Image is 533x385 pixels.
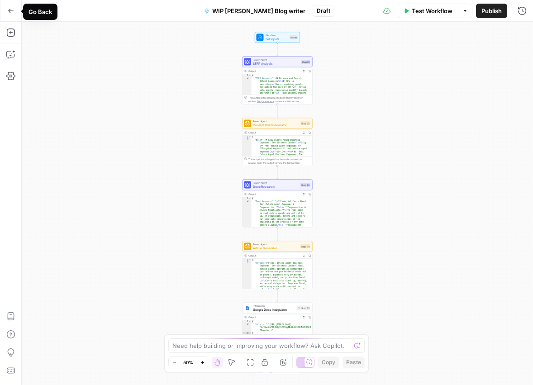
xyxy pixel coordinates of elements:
div: Output [248,254,300,257]
div: Output [248,315,300,319]
span: Toggle code folding, rows 1 through 3 [249,136,252,139]
div: Step 93 [300,183,310,187]
span: Integration [253,304,295,308]
span: Toggle code folding, rows 1 through 3 [249,320,252,323]
div: 3 [243,332,252,335]
div: Output [248,131,300,134]
g: Edge from start to step_91 [277,43,278,56]
div: Output [248,192,300,196]
div: This output is too large & has been abbreviated for review. to view the full content. [248,96,310,103]
span: Draft [317,7,330,15]
div: 2 [243,323,252,332]
g: Edge from step_92 to step_93 [277,166,278,179]
div: Step 92 [300,121,310,125]
div: 1 [243,320,252,323]
span: Copy the output [257,162,274,164]
div: Power AgentDeep ResearchStep 93Output{ "Deep Research":"\n**Essential Facts About Real Estate Age... [243,180,313,228]
div: Power AgentSERP AnalysisStep 91Output{ "SERP Research":"## Persona and Search Intent Analysis\n\n... [243,57,313,105]
span: Toggle code folding, rows 1 through 3 [249,259,252,262]
button: Copy [318,356,339,368]
div: 1 [243,259,252,262]
button: Publish [476,4,507,18]
span: Toggle code folding, rows 1 through 3 [249,197,252,200]
g: Edge from step_91 to step_92 [277,105,278,118]
button: Test Workflow [398,4,458,18]
span: Power Agent [253,181,299,185]
span: Power Agent [253,58,299,62]
span: Set Inputs [266,37,288,41]
div: This output is too large & has been abbreviated for review. to view the full content. [248,157,310,165]
div: 1 [243,197,252,200]
div: WorkflowSet InputsInputs [243,32,313,43]
div: Step 94 [300,244,311,248]
span: 50% [183,359,193,366]
span: Google Docs Integration [253,307,295,312]
div: Step 53 [297,306,310,310]
div: Step 91 [301,60,310,64]
button: Paste [343,356,365,368]
div: 1 [243,74,252,77]
span: Deep Research [253,184,299,189]
button: WIP [PERSON_NAME] Blog writer [199,4,311,18]
span: WIP [PERSON_NAME] Blog writer [212,6,305,15]
span: Article Generator [253,246,299,250]
div: IntegrationGoogle Docs IntegrationStep 53Output{ "file_url":"[URL][DOMAIN_NAME] /d/1Dw-ZoED6JW0y3... [243,303,313,351]
span: Power Agent [253,119,299,123]
span: Copy the output [257,100,274,103]
div: Output [248,69,300,73]
div: 1 [243,136,252,139]
span: Workflow [266,33,288,37]
div: Power AgentArticle GeneratorStep 94Output{ "Article":"# Real Estate Agent Business Expenses: The ... [243,241,313,289]
span: Test Workflow [412,6,452,15]
span: Toggle code folding, rows 1 through 3 [249,74,252,77]
span: Content Brief Generator [253,123,299,127]
div: Power AgentContent Brief GeneratorStep 92Output{ "Brief":"# Real Estate Agent Business Expenses: ... [243,118,313,166]
span: Paste [346,358,361,366]
g: Edge from step_93 to step_94 [277,228,278,241]
span: SERP Analysis [253,61,299,66]
img: Instagram%20post%20-%201%201.png [245,306,250,310]
span: Publish [481,6,502,15]
g: Edge from step_94 to step_53 [277,289,278,302]
span: Power Agent [253,242,299,246]
span: Copy [322,358,335,366]
div: Inputs [290,35,298,39]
